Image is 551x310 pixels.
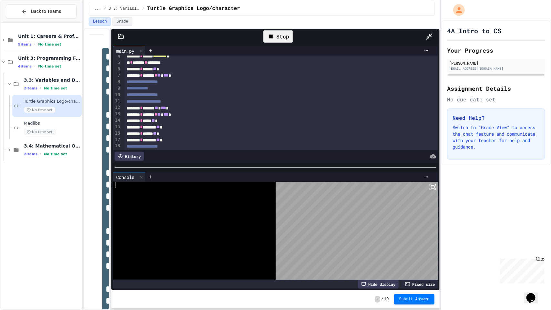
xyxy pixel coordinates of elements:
[113,172,146,182] div: Console
[6,5,77,18] button: Back to Teams
[3,3,45,41] div: Chat with us now!Close
[113,137,121,143] div: 17
[34,64,36,69] span: •
[113,98,121,104] div: 11
[113,47,138,54] div: main.py
[24,86,37,90] span: 2 items
[112,17,132,26] button: Grade
[34,42,36,47] span: •
[399,297,430,302] span: Submit Answer
[113,72,121,79] div: 7
[113,46,146,56] div: main.py
[113,111,121,117] div: 13
[449,60,543,66] div: [PERSON_NAME]
[447,46,545,55] h2: Your Progress
[18,64,32,68] span: 4 items
[109,6,140,11] span: 3.3: Variables and Data Types
[447,84,545,93] h2: Assignment Details
[384,297,389,302] span: 10
[38,42,61,46] span: No time set
[89,17,111,26] button: Lesson
[44,152,67,156] span: No time set
[449,66,543,71] div: [EMAIL_ADDRESS][DOMAIN_NAME]
[113,85,121,92] div: 9
[113,124,121,130] div: 15
[24,143,80,149] span: 3.4: Mathematical Operators
[453,124,540,150] p: Switch to "Grade View" to access the chat feature and communicate with your teacher for help and ...
[44,86,67,90] span: No time set
[402,280,438,289] div: Fixed size
[113,66,121,72] div: 6
[24,77,80,83] span: 3.3: Variables and Data Types
[113,143,121,149] div: 18
[113,174,138,181] div: Console
[24,152,37,156] span: 2 items
[113,92,121,98] div: 10
[453,114,540,122] h3: Need Help?
[113,79,121,85] div: 8
[113,130,121,137] div: 16
[113,53,121,60] div: 4
[18,42,32,46] span: 9 items
[115,152,144,161] div: History
[24,129,56,135] span: No time set
[40,86,41,91] span: •
[142,6,145,11] span: /
[24,99,80,104] span: Turtle Graphics Logo/character
[447,96,545,103] div: No due date set
[375,296,380,303] span: -
[263,30,293,43] div: Stop
[358,280,399,289] div: Hide display
[38,64,61,68] span: No time set
[24,107,56,113] span: No time set
[497,256,545,284] iframe: chat widget
[18,33,80,39] span: Unit 1: Careers & Professionalism
[446,3,466,17] div: My Account
[113,117,121,124] div: 14
[447,26,501,35] h1: 4A Intro to CS
[113,59,121,66] div: 5
[40,151,41,157] span: •
[113,149,121,156] div: 19
[113,104,121,111] div: 12
[524,284,545,304] iframe: chat widget
[18,55,80,61] span: Unit 3: Programming Fundamentals
[104,6,106,11] span: /
[94,6,101,11] span: ...
[147,5,240,13] span: Turtle Graphics Logo/character
[31,8,61,15] span: Back to Teams
[381,297,383,302] span: /
[394,294,435,305] button: Submit Answer
[24,121,80,126] span: Madlibs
